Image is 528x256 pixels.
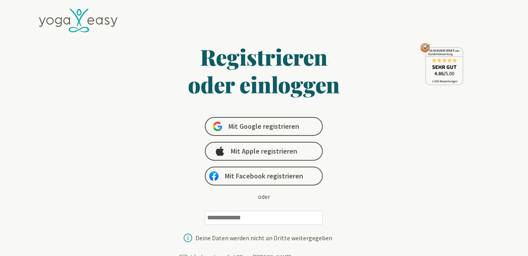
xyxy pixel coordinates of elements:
[231,147,297,156] span: Mit Apple registrieren
[205,142,323,161] a: Mit Apple registrieren
[225,171,303,181] span: Mit Facebook registrieren
[195,235,332,241] div: Deine Daten werden nicht an Dritte weitergegeben
[205,117,323,136] a: Mit Google registrieren
[228,122,299,131] span: Mit Google registrieren
[112,43,416,98] h1: Registrieren oder einloggen
[258,192,270,201] div: oder
[420,43,463,85] img: ausgezeichnet_seal.png
[205,167,323,186] a: Mit Facebook registrieren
